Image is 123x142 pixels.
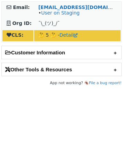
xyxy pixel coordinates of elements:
[38,20,60,26] span: ¯\_(ツ)_/¯
[12,20,32,26] strong: Org ID:
[41,10,80,16] a: User on Staging
[1,80,122,87] footer: App not working? 🪳
[13,5,30,10] strong: Email:
[89,81,122,85] a: File a bug report!
[60,32,78,38] a: Detail
[2,46,121,59] h2: Customer Information
[38,10,80,16] span: •
[2,63,121,76] h2: Other Tools & Resources
[7,32,23,38] strong: CLS:
[34,30,121,41] td: 🤔 5 🤔 -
